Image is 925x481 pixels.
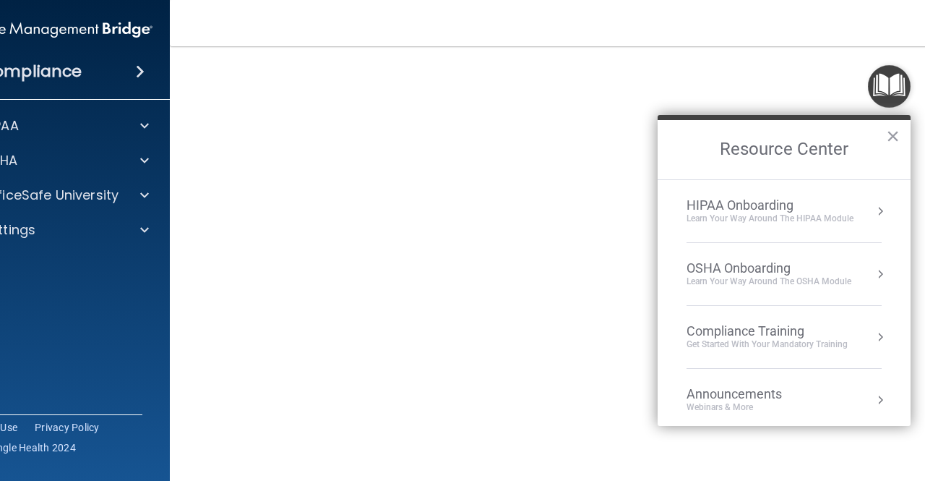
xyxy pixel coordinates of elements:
div: Resource Center [658,115,911,426]
div: Compliance Training [687,323,848,339]
button: Open Resource Center [868,65,911,108]
div: Learn Your Way around the HIPAA module [687,213,853,225]
div: Get Started with your mandatory training [687,339,848,351]
a: Privacy Policy [35,420,100,435]
button: Close [886,124,900,148]
h2: Resource Center [658,120,911,179]
div: OSHA Onboarding [687,260,851,276]
div: HIPAA Onboarding [687,197,853,213]
div: Learn your way around the OSHA module [687,276,851,288]
div: Announcements [687,386,811,402]
div: Webinars & More [687,401,811,414]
